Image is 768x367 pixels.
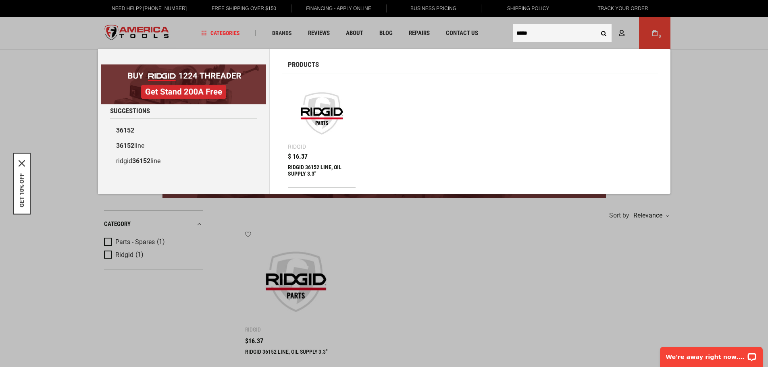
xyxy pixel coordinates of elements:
[288,164,356,183] div: RIDGID 36152 LINE, OIL SUPPLY 3.3
[19,160,25,166] svg: close icon
[132,157,150,165] b: 36152
[19,160,25,166] button: Close
[655,342,768,367] iframe: LiveChat chat widget
[201,30,240,36] span: Categories
[101,64,266,104] img: BOGO: Buy RIDGID® 1224 Threader, Get Stand 200A Free!
[110,108,150,114] span: Suggestions
[116,126,134,134] b: 36152
[288,153,308,160] span: $ 16.37
[288,79,356,187] a: RIDGID 36152 LINE, OIL SUPPLY 3.3 Ridgid $ 16.37 RIDGID 36152 LINE, OIL SUPPLY 3.3"
[19,173,25,207] button: GET 10% OFF
[116,142,134,149] b: 36152
[110,153,257,169] a: ridgid36152line
[101,64,266,70] a: BOGO: Buy RIDGID® 1224 Threader, Get Stand 200A Free!
[268,28,296,39] a: Brands
[596,25,612,41] button: Search
[198,28,244,39] a: Categories
[110,123,257,138] a: 36152
[110,138,257,153] a: 36152line
[288,61,319,68] span: Products
[292,83,352,143] img: RIDGID 36152 LINE, OIL SUPPLY 3.3
[288,144,306,149] div: Ridgid
[272,30,292,36] span: Brands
